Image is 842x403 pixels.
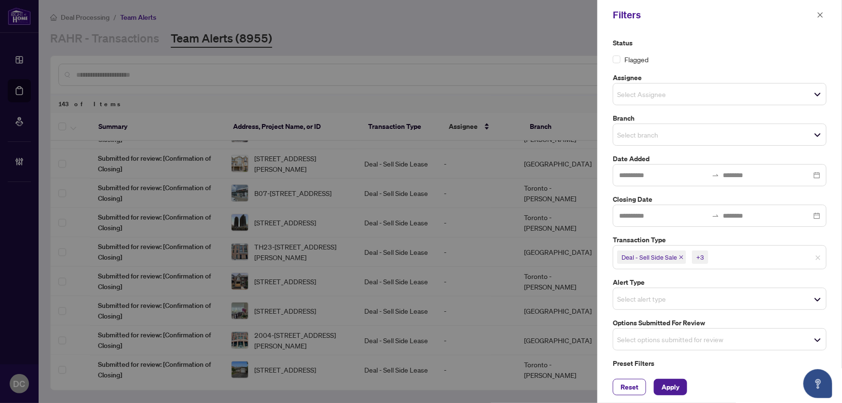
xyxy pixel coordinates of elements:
label: Closing Date [613,194,827,205]
span: Flagged [624,54,649,65]
span: close [815,255,821,261]
span: Deal - Sell Side Sale [621,252,677,262]
span: Reset [621,379,638,395]
label: Alert Type [613,277,827,288]
span: Deal - Sell Side Sale [617,250,686,264]
button: Reset [613,379,646,395]
span: Apply [662,379,679,395]
label: Status [613,38,827,48]
span: close [679,255,684,260]
span: swap-right [712,212,719,220]
div: Filters [613,8,814,22]
label: Preset Filters [613,358,827,369]
span: swap-right [712,171,719,179]
button: Open asap [803,369,832,398]
label: Transaction Type [613,235,827,245]
label: Branch [613,113,827,124]
label: Date Added [613,153,827,164]
span: to [712,171,719,179]
button: Apply [654,379,687,395]
div: +3 [696,252,704,262]
span: to [712,212,719,220]
label: Assignee [613,72,827,83]
span: close [817,12,824,18]
label: Options Submitted for Review [613,318,827,328]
